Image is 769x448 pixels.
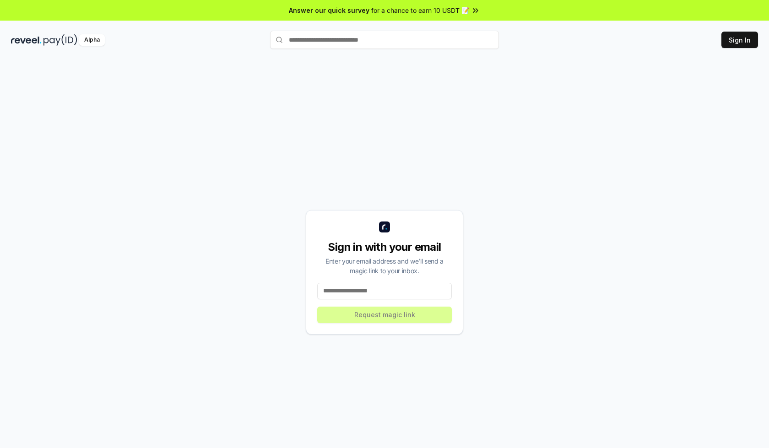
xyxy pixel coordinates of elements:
[79,34,105,46] div: Alpha
[721,32,758,48] button: Sign In
[317,256,452,275] div: Enter your email address and we’ll send a magic link to your inbox.
[379,221,390,232] img: logo_small
[317,240,452,254] div: Sign in with your email
[289,5,369,15] span: Answer our quick survey
[11,34,42,46] img: reveel_dark
[43,34,77,46] img: pay_id
[371,5,469,15] span: for a chance to earn 10 USDT 📝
